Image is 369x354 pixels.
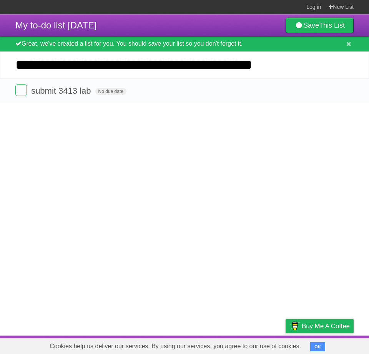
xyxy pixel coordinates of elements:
[302,319,350,333] span: Buy me a coffee
[95,88,126,95] span: No due date
[15,20,97,30] span: My to-do list [DATE]
[15,84,27,96] label: Done
[276,337,296,352] a: Privacy
[31,86,93,96] span: submit 3413 lab
[286,18,354,33] a: SaveThis List
[249,337,266,352] a: Terms
[183,337,199,352] a: About
[305,337,354,352] a: Suggest a feature
[42,339,309,354] span: Cookies help us deliver our services. By using our services, you agree to our use of cookies.
[286,319,354,333] a: Buy me a coffee
[319,22,345,29] b: This List
[209,337,240,352] a: Developers
[310,342,325,351] button: OK
[289,319,300,332] img: Buy me a coffee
